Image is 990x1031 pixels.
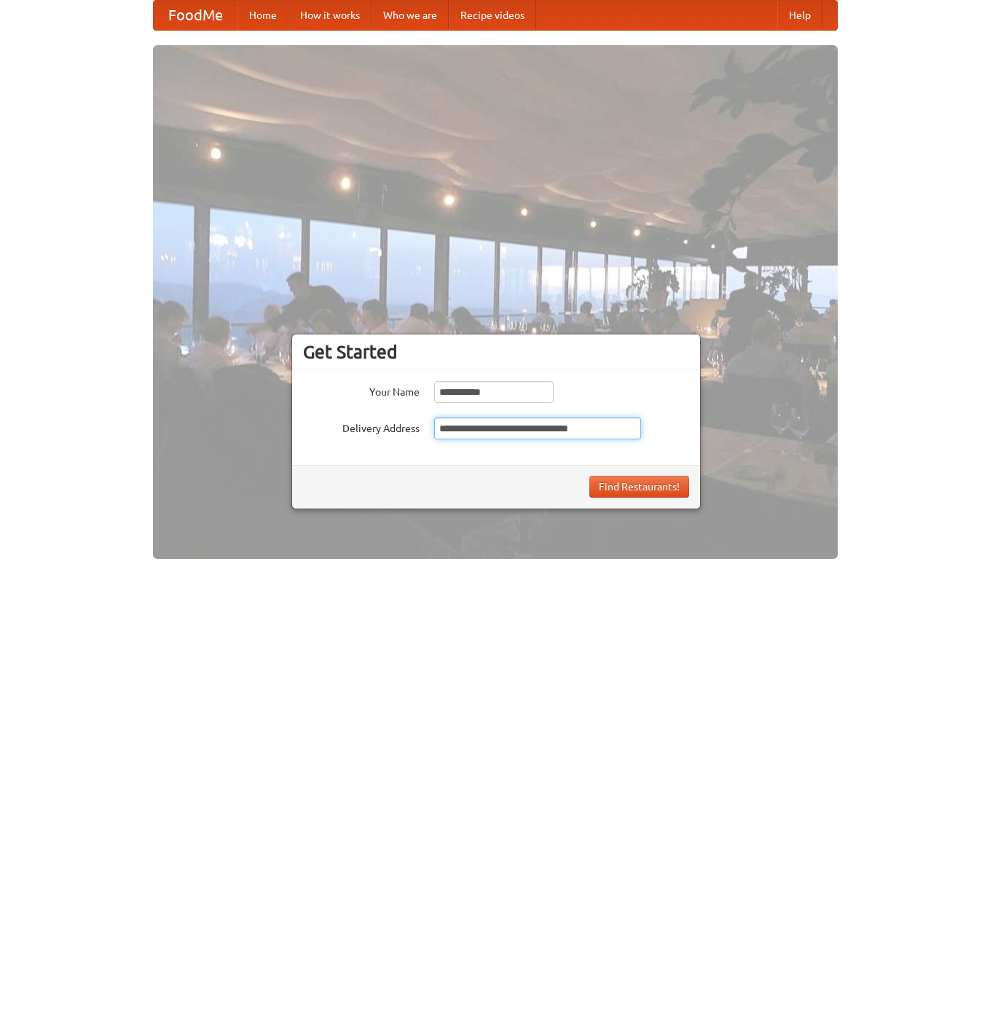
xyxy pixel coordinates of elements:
a: Home [237,1,288,30]
a: FoodMe [154,1,237,30]
button: Find Restaurants! [589,476,689,498]
a: Help [777,1,822,30]
a: Recipe videos [449,1,536,30]
h3: Get Started [303,341,689,363]
label: Your Name [303,381,420,399]
a: Who we are [372,1,449,30]
a: How it works [288,1,372,30]
label: Delivery Address [303,418,420,436]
